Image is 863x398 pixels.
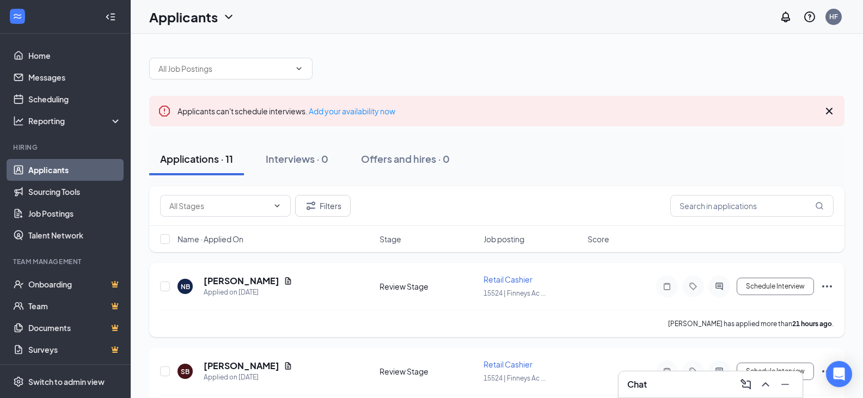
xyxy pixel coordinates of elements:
[361,152,450,166] div: Offers and hires · 0
[169,200,268,212] input: All Stages
[823,105,836,118] svg: Cross
[792,320,832,328] b: 21 hours ago
[28,224,121,246] a: Talent Network
[178,234,243,244] span: Name · Applied On
[776,376,794,393] button: Minimize
[380,234,401,244] span: Stage
[204,287,292,298] div: Applied on [DATE]
[829,12,838,21] div: HF
[779,378,792,391] svg: Minimize
[204,275,279,287] h5: [PERSON_NAME]
[380,366,477,377] div: Review Stage
[160,152,233,166] div: Applications · 11
[204,360,279,372] h5: [PERSON_NAME]
[483,234,524,244] span: Job posting
[304,199,317,212] svg: Filter
[28,203,121,224] a: Job Postings
[284,362,292,370] svg: Document
[295,64,303,73] svg: ChevronDown
[826,361,852,387] div: Open Intercom Messenger
[204,372,292,383] div: Applied on [DATE]
[821,280,834,293] svg: Ellipses
[737,376,755,393] button: ComposeMessage
[737,363,814,380] button: Schedule Interview
[739,378,752,391] svg: ComposeMessage
[670,195,834,217] input: Search in applications
[660,282,674,291] svg: Note
[380,281,477,292] div: Review Stage
[660,367,674,376] svg: Note
[181,282,190,291] div: NB
[713,367,726,376] svg: ActiveChat
[149,8,218,26] h1: Applicants
[737,278,814,295] button: Schedule Interview
[13,115,24,126] svg: Analysis
[803,10,816,23] svg: QuestionInfo
[309,106,395,116] a: Add your availability now
[28,376,105,387] div: Switch to admin view
[295,195,351,217] button: Filter Filters
[713,282,726,291] svg: ActiveChat
[483,359,533,369] span: Retail Cashier
[759,378,772,391] svg: ChevronUp
[627,378,647,390] h3: Chat
[28,339,121,360] a: SurveysCrown
[28,66,121,88] a: Messages
[483,374,546,382] span: 15524 | Finneys Ac ...
[12,11,23,22] svg: WorkstreamLogo
[687,282,700,291] svg: Tag
[28,45,121,66] a: Home
[821,365,834,378] svg: Ellipses
[815,201,824,210] svg: MagnifyingGlass
[483,274,533,284] span: Retail Cashier
[222,10,235,23] svg: ChevronDown
[13,143,119,152] div: Hiring
[273,201,281,210] svg: ChevronDown
[158,105,171,118] svg: Error
[28,159,121,181] a: Applicants
[266,152,328,166] div: Interviews · 0
[284,277,292,285] svg: Document
[28,317,121,339] a: DocumentsCrown
[587,234,609,244] span: Score
[181,367,189,376] div: SB
[687,367,700,376] svg: Tag
[13,376,24,387] svg: Settings
[28,273,121,295] a: OnboardingCrown
[13,257,119,266] div: Team Management
[105,11,116,22] svg: Collapse
[668,319,834,328] p: [PERSON_NAME] has applied more than .
[779,10,792,23] svg: Notifications
[28,115,122,126] div: Reporting
[28,295,121,317] a: TeamCrown
[158,63,290,75] input: All Job Postings
[483,289,546,297] span: 15524 | Finneys Ac ...
[757,376,774,393] button: ChevronUp
[178,106,395,116] span: Applicants can't schedule interviews.
[28,88,121,110] a: Scheduling
[28,181,121,203] a: Sourcing Tools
